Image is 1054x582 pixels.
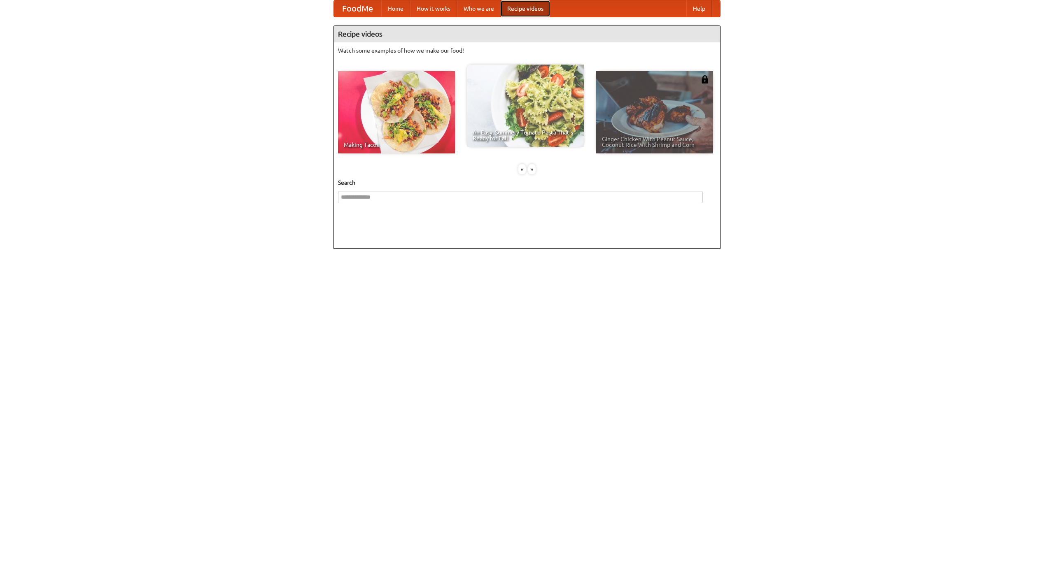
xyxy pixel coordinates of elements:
a: Who we are [457,0,501,17]
a: Recipe videos [501,0,550,17]
a: How it works [410,0,457,17]
a: An Easy, Summery Tomato Pasta That's Ready for Fall [467,65,584,147]
img: 483408.png [701,75,709,83]
a: Help [686,0,712,17]
a: FoodMe [334,0,381,17]
div: » [528,164,536,174]
a: Making Tacos [338,71,455,153]
h5: Search [338,179,716,187]
div: « [518,164,526,174]
p: Watch some examples of how we make our food! [338,46,716,55]
span: An Easy, Summery Tomato Pasta That's Ready for Fall [473,130,578,141]
h4: Recipe videos [334,26,720,42]
a: Home [381,0,410,17]
span: Making Tacos [344,142,449,148]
